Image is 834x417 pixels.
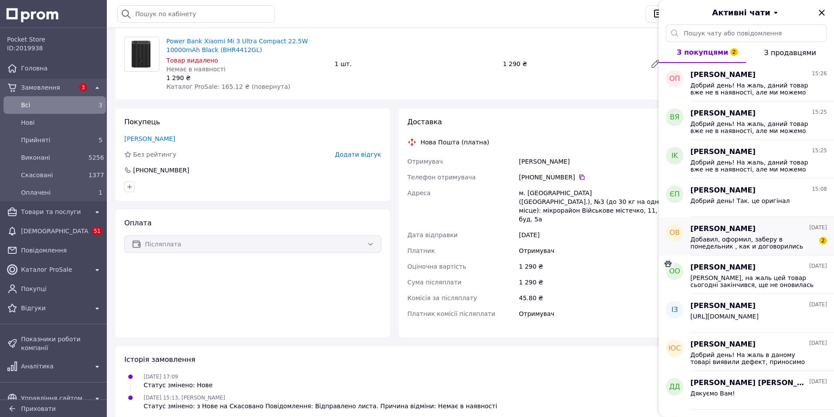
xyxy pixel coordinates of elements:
[659,371,834,410] button: ДД[PERSON_NAME] [PERSON_NAME][DATE]Дякуємо Вам!
[671,151,678,161] span: IK
[712,7,770,18] span: Активні чати
[408,231,458,238] span: Дата відправки
[659,102,834,140] button: ВЯ[PERSON_NAME]15:25Добрий день! На жаль, даний товар вже не в наявності, але ми можемо запропону...
[690,313,759,320] span: [URL][DOMAIN_NAME]
[659,294,834,333] button: іЗ[PERSON_NAME][DATE][URL][DOMAIN_NAME]
[659,140,834,179] button: IK[PERSON_NAME]15:25Добрий день! На жаль, даний товар вже не в наявності, але ми можемо запропону...
[408,247,435,254] span: Платник
[144,381,213,389] div: Статус змінено: Нове
[408,118,442,126] span: Доставка
[669,382,680,392] span: ДД
[517,259,666,274] div: 1 290 ₴
[819,237,827,245] span: 2
[669,266,680,277] span: ОО
[812,147,827,154] span: 15:25
[88,172,104,179] span: 1377
[408,310,496,317] span: Платник комісії післяплати
[690,236,815,250] span: Добавил, оформил, заберу в понедельник , как и договорились
[21,153,85,162] span: Виконані
[144,374,178,380] span: [DATE] 17:09
[408,189,431,196] span: Адреса
[7,45,43,52] span: ID: 2019938
[690,159,815,173] span: Добрий день! На жаль, даний товар вже не в наявності, але ми можемо запропонувати ось такий варіа...
[408,263,466,270] span: Оціночна вартість
[809,263,827,270] span: [DATE]
[7,35,102,44] span: Pocket Store
[408,294,477,301] span: Комісія за післяплату
[21,304,88,312] span: Відгуки
[690,301,756,311] span: [PERSON_NAME]
[672,305,678,315] span: іЗ
[690,224,756,234] span: [PERSON_NAME]
[124,118,160,126] span: Покупець
[690,274,815,288] span: [PERSON_NAME], на жаль цей товар сьогодні закінчився, ще не оновилась інформація. Можливо [PERSON...
[659,63,834,102] button: ОП[PERSON_NAME]15:26Добрий день! На жаль, даний товар вже не в наявності, але ми можемо запропону...
[21,207,88,216] span: Товари та послуги
[812,70,827,77] span: 15:26
[690,70,756,80] span: [PERSON_NAME]
[809,340,827,347] span: [DATE]
[812,109,827,116] span: 15:25
[816,7,827,18] button: Закрити
[669,189,679,200] span: ЄП
[690,109,756,119] span: [PERSON_NAME]
[659,256,834,294] button: ОО[PERSON_NAME][DATE][PERSON_NAME], на жаль цей товар сьогодні закінчився, ще не оновилась інформ...
[809,224,827,231] span: [DATE]
[335,151,381,158] span: Додати відгук
[517,274,666,290] div: 1 290 ₴
[124,219,151,227] span: Оплата
[647,55,664,73] a: Редагувати
[517,290,666,306] div: 45.80 ₴
[124,355,195,364] span: Історія замовлення
[659,333,834,371] button: юс[PERSON_NAME][DATE]Добрий день! На жаль в даному товарі виявили дефект, приносимо свої вибаченн...
[21,171,85,179] span: Скасовані
[669,228,680,238] span: ОВ
[500,58,643,70] div: 1 290 ₴
[166,66,225,73] span: Немає в наявності
[408,158,443,165] span: Отримувач
[21,335,102,352] span: Показники роботи компанії
[21,188,85,197] span: Оплачені
[99,137,102,144] span: 5
[690,197,790,204] span: Добрий день! Так. це оригінал
[646,5,686,23] button: 2Чат
[88,154,104,161] span: 5256
[408,279,462,286] span: Сума післяплати
[331,58,499,70] div: 1 шт.
[117,5,275,23] input: Пошук по кабінету
[730,48,738,56] span: 2
[659,217,834,256] button: ОВ[PERSON_NAME][DATE]Добавил, оформил, заберу в понедельник , как и договорились2
[419,138,492,147] div: Нова Пошта (платна)
[690,390,735,397] span: Дякуємо Вам!
[677,48,728,56] span: З покупцями
[690,186,756,196] span: [PERSON_NAME]
[166,83,290,90] span: Каталог ProSale: 165.12 ₴ (повернута)
[21,284,102,293] span: Покупці
[21,362,88,371] span: Аналітика
[144,395,225,401] span: [DATE] 15:13, [PERSON_NAME]
[21,227,88,235] span: [DEMOGRAPHIC_DATA]
[809,301,827,308] span: [DATE]
[21,83,74,92] span: Замовлення
[166,57,218,64] span: Товар видалено
[690,147,756,157] span: [PERSON_NAME]
[132,166,190,175] div: [PHONE_NUMBER]
[166,38,308,53] a: Power Bank Xiaomi Mi 3 Ultra Compact 22.5W 10000mAh Black (BHR4412GL)
[133,151,176,158] span: Без рейтингу
[21,136,85,144] span: Прийняті
[809,378,827,385] span: [DATE]
[690,120,815,134] span: Добрий день! На жаль, даний товар вже не в наявності, але ми можемо запропонувати ось такий варіа...
[21,64,102,73] span: Головна
[690,263,756,273] span: [PERSON_NAME]
[125,39,159,70] img: Power Bank Xiaomi Mi 3 Ultra Compact 22.5W 10000mAh Black (BHR4412GL)
[21,118,102,127] span: Нові
[21,405,56,412] span: Приховати
[21,265,88,274] span: Каталог ProSale
[517,185,666,227] div: м. [GEOGRAPHIC_DATA] ([GEOGRAPHIC_DATA].), №3 (до 30 кг на одне місце): мікрорайон Військове міст...
[99,189,102,196] span: 1
[659,179,834,217] button: ЄП[PERSON_NAME]15:08Добрий день! Так. це оригінал
[79,84,87,91] span: 3
[670,112,679,123] span: ВЯ
[690,378,807,388] span: [PERSON_NAME] [PERSON_NAME]
[746,42,834,63] button: З продавцями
